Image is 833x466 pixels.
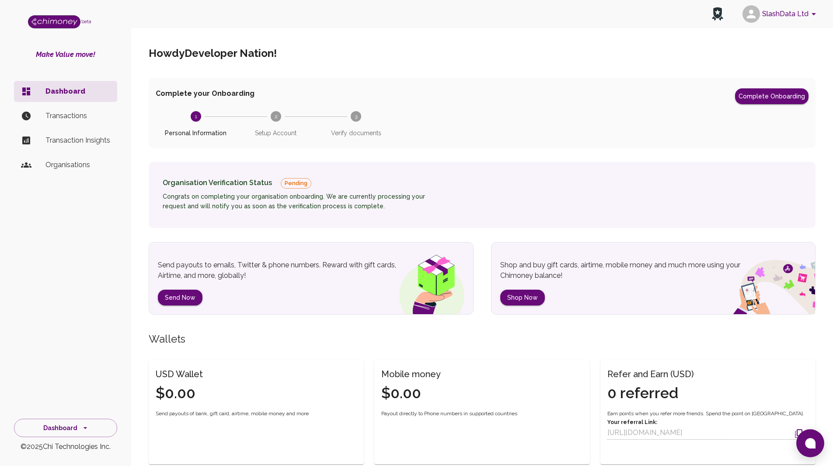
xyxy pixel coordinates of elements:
[156,367,203,381] h6: USD Wallet
[381,367,441,381] h6: Mobile money
[381,410,517,418] span: Payout directly to Phone numbers in supported countries
[28,15,80,28] img: Logo
[163,178,447,189] div: Organisation Verification Status
[195,113,197,119] text: 1
[239,129,312,137] span: Setup Account
[500,290,545,306] button: Shop Now
[156,384,203,403] h4: $0.00
[45,111,110,121] p: Transactions
[14,419,117,438] button: Dashboard
[355,113,357,119] text: 3
[159,129,232,137] span: Personal Information
[81,19,91,24] span: beta
[607,367,694,381] h6: Refer and Earn (USD)
[149,332,816,346] h5: Wallets
[45,160,110,170] p: Organisations
[45,86,110,97] p: Dashboard
[607,419,657,425] strong: Your referral Link:
[381,384,441,403] h4: $0.00
[500,260,756,281] p: Shop and buy gift cards, airtime, mobile money and much more using your Chimoney balance!
[735,88,809,104] button: Complete Onboarding
[45,135,110,146] p: Transaction Insights
[156,88,254,104] span: Complete your Onboarding
[739,3,823,25] button: account of current user
[607,410,804,440] div: Earn points when you refer more friends. Spend the point on [GEOGRAPHIC_DATA].
[607,384,694,403] h4: 0 referred
[274,113,277,119] text: 2
[710,250,815,314] img: social spend
[796,429,824,457] button: Open chat window
[156,410,309,418] span: Send payouts of bank, gift card, airtime, mobile money and more
[158,290,202,306] button: Send Now
[383,249,473,314] img: gift box
[320,129,393,137] span: Verify documents
[163,192,447,211] h6: Congrats on completing your organisation onboarding. We are currently processing your request and...
[281,179,311,188] span: Pending
[149,46,277,60] h5: Howdy Developer Nation !
[158,260,413,281] p: Send payouts to emails, Twitter & phone numbers. Reward with gift cards, Airtime, and more, globa...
